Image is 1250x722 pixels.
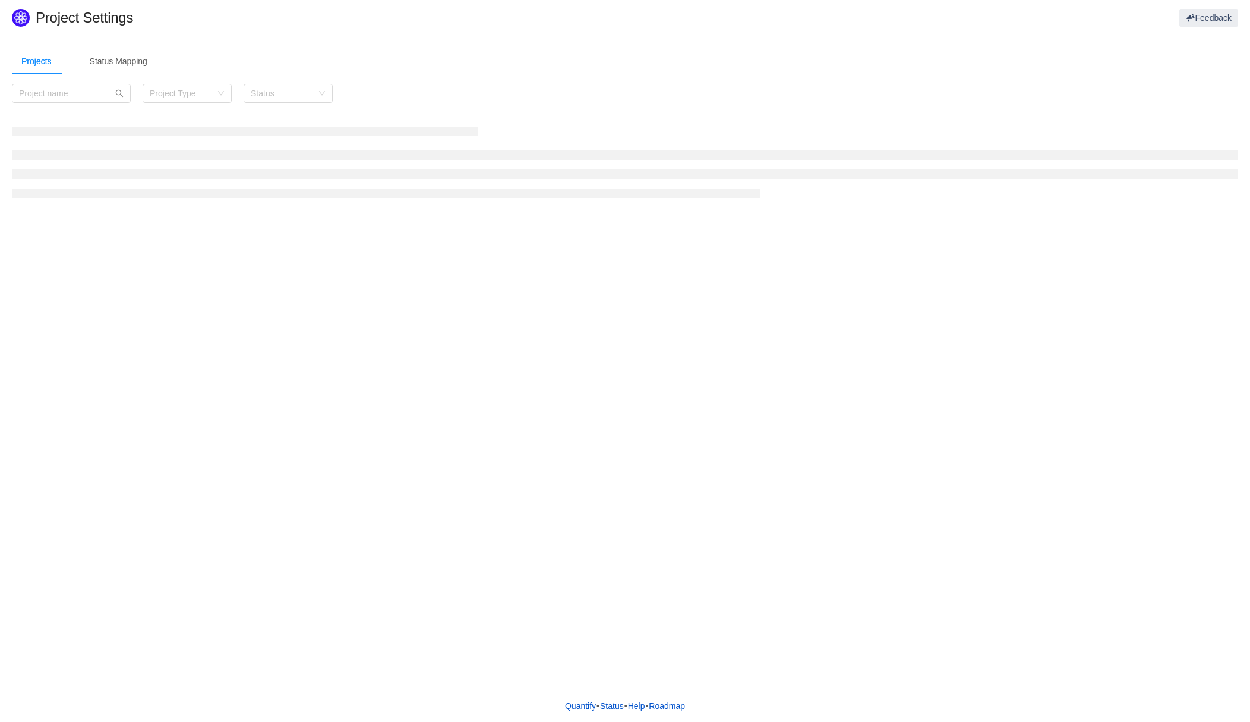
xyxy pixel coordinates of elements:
[599,697,624,715] a: Status
[12,48,61,75] div: Projects
[217,90,225,98] i: icon: down
[251,87,312,99] div: Status
[318,90,326,98] i: icon: down
[627,697,646,715] a: Help
[596,701,599,711] span: •
[645,701,648,711] span: •
[150,87,212,99] div: Project Type
[12,9,30,27] img: Quantify
[80,48,157,75] div: Status Mapping
[624,701,627,711] span: •
[115,89,124,98] i: icon: search
[648,697,686,715] a: Roadmap
[36,9,747,27] h1: Project Settings
[12,84,131,103] input: Project name
[564,697,596,715] a: Quantify
[1179,9,1238,27] button: Feedback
